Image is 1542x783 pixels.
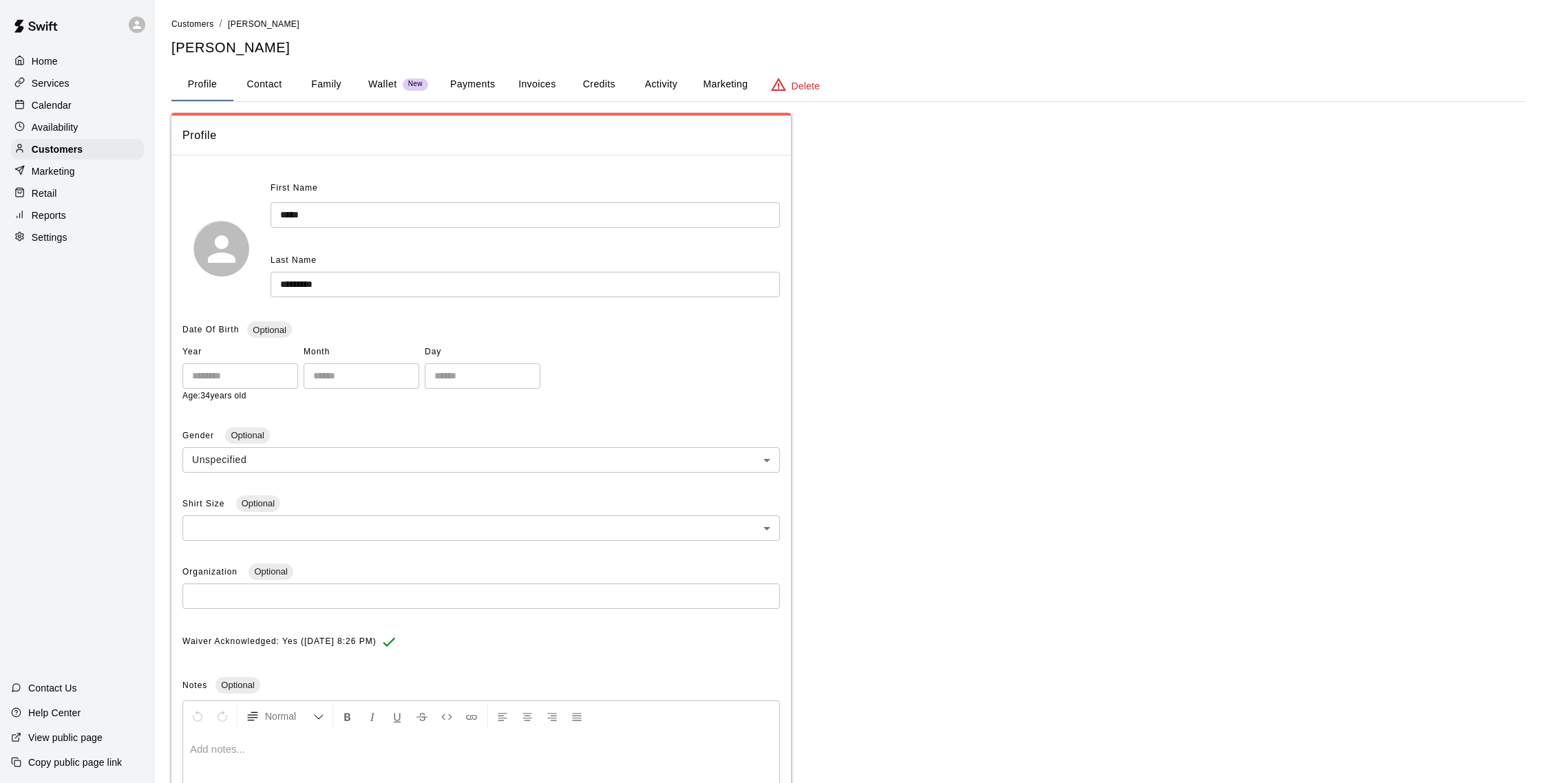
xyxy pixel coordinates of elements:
span: Day [425,341,540,363]
button: Redo [211,704,234,729]
span: Gender [182,431,217,440]
a: Calendar [11,95,144,116]
p: Retail [32,186,57,200]
span: Customers [171,19,214,29]
button: Format Bold [336,704,359,729]
p: Contact Us [28,681,77,695]
nav: breadcrumb [171,17,1525,32]
span: Notes [182,680,207,690]
button: Format Strikethrough [410,704,434,729]
span: Normal [265,709,313,723]
button: Format Underline [385,704,409,729]
button: Justify Align [565,704,589,729]
button: Family [295,68,357,101]
li: / [220,17,222,31]
span: First Name [271,178,318,200]
span: Shirt Size [182,499,228,508]
span: Optional [236,498,280,508]
button: Contact [233,68,295,101]
button: Insert Link [460,704,483,729]
p: Customers [32,142,83,156]
button: Invoices [506,68,568,101]
p: Delete [792,79,820,93]
p: Availability [32,120,78,134]
span: Waiver Acknowledged: Yes ([DATE] 8:26 PM) [182,631,377,653]
button: Undo [186,704,209,729]
p: View public page [28,731,103,744]
button: Marketing [692,68,759,101]
p: Help Center [28,706,81,720]
p: Services [32,76,70,90]
div: basic tabs example [171,68,1525,101]
span: Profile [182,127,780,144]
span: [PERSON_NAME] [228,19,299,29]
button: Right Align [540,704,564,729]
button: Insert Code [435,704,458,729]
a: Availability [11,117,144,138]
button: Profile [171,68,233,101]
span: Optional [225,430,269,440]
button: Format Italics [361,704,384,729]
button: Formatting Options [240,704,330,729]
button: Center Align [516,704,539,729]
button: Credits [568,68,630,101]
h5: [PERSON_NAME] [171,39,1525,57]
a: Marketing [11,161,144,182]
span: Year [182,341,298,363]
p: Copy public page link [28,755,122,769]
a: Home [11,51,144,72]
span: New [403,80,428,89]
a: Retail [11,183,144,204]
span: Optional [247,325,291,335]
a: Services [11,73,144,94]
a: Customers [171,18,214,29]
span: Date Of Birth [182,325,239,334]
p: Settings [32,230,67,244]
p: Wallet [368,77,397,92]
a: Customers [11,139,144,160]
p: Reports [32,208,66,222]
p: Marketing [32,164,75,178]
p: Calendar [32,98,72,112]
button: Left Align [491,704,514,729]
span: Month [304,341,419,363]
span: Age: 34 years old [182,391,246,400]
span: Optional [249,566,293,577]
span: Optional [215,680,260,690]
span: Organization [182,567,240,577]
a: Settings [11,227,144,248]
button: Payments [439,68,506,101]
a: Reports [11,205,144,226]
button: Activity [630,68,692,101]
div: Unspecified [182,447,780,473]
span: Last Name [271,255,317,265]
p: Home [32,54,58,68]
